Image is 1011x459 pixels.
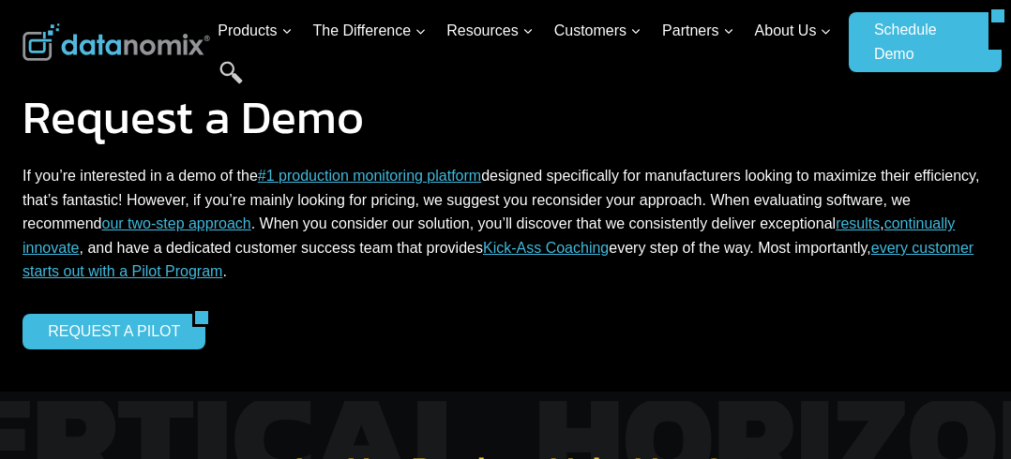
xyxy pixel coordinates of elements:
a: Search [219,61,243,103]
a: Schedule Demo [849,12,988,72]
span: Partners [662,19,733,43]
span: About Us [755,19,832,43]
a: results [836,215,880,231]
p: If you’re interested in a demo of the designed specifically for manufacturers looking to maximize... [23,164,988,284]
h1: Request a Demo [23,94,988,141]
span: Products [218,19,292,43]
a: Kick-Ass Coaching [483,240,609,256]
img: Datanomix [23,23,210,61]
a: our two-step approach [101,215,250,231]
a: #1 production monitoring platform [258,168,481,184]
span: Resources [446,19,533,43]
a: continually innovate [23,215,955,256]
span: Customers [554,19,641,43]
span: The Difference [312,19,426,43]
